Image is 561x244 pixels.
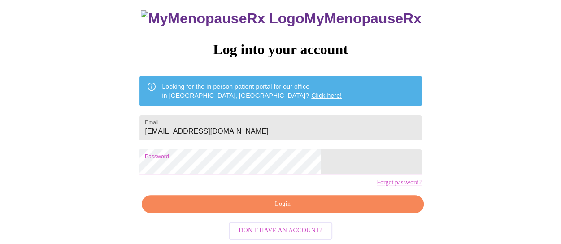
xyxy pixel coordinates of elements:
[377,179,422,186] a: Forgot password?
[311,92,342,99] a: Click here!
[229,222,332,240] button: Don't have an account?
[226,226,335,234] a: Don't have an account?
[152,199,413,210] span: Login
[142,195,423,213] button: Login
[139,41,421,58] h3: Log into your account
[141,10,304,27] img: MyMenopauseRx Logo
[141,10,422,27] h3: MyMenopauseRx
[162,78,342,104] div: Looking for the in person patient portal for our office in [GEOGRAPHIC_DATA], [GEOGRAPHIC_DATA]?
[239,225,322,236] span: Don't have an account?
